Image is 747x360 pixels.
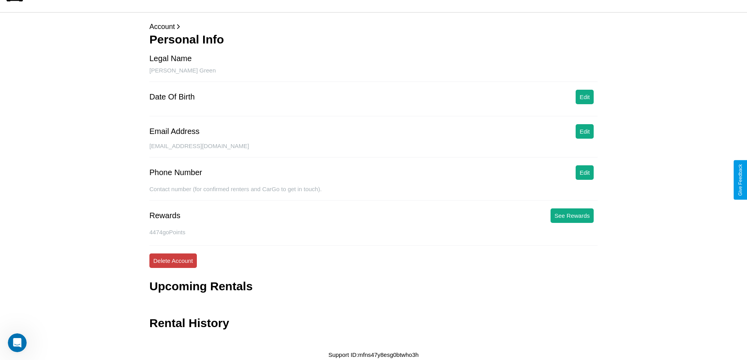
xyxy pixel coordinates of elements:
[738,164,743,196] div: Give Feedback
[149,253,197,268] button: Delete Account
[576,90,594,104] button: Edit
[576,124,594,139] button: Edit
[149,127,200,136] div: Email Address
[149,211,180,220] div: Rewards
[149,54,192,63] div: Legal Name
[149,168,202,177] div: Phone Number
[149,143,598,157] div: [EMAIL_ADDRESS][DOMAIN_NAME]
[149,227,598,237] p: 4474 goPoints
[328,349,418,360] p: Support ID: mfns47y8esg0btwho3h
[8,333,27,352] iframe: Intercom live chat
[149,317,229,330] h3: Rental History
[149,67,598,82] div: [PERSON_NAME] Green
[576,165,594,180] button: Edit
[551,208,594,223] button: See Rewards
[149,92,195,101] div: Date Of Birth
[149,20,598,33] p: Account
[149,33,598,46] h3: Personal Info
[149,186,598,201] div: Contact number (for confirmed renters and CarGo to get in touch).
[149,280,253,293] h3: Upcoming Rentals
